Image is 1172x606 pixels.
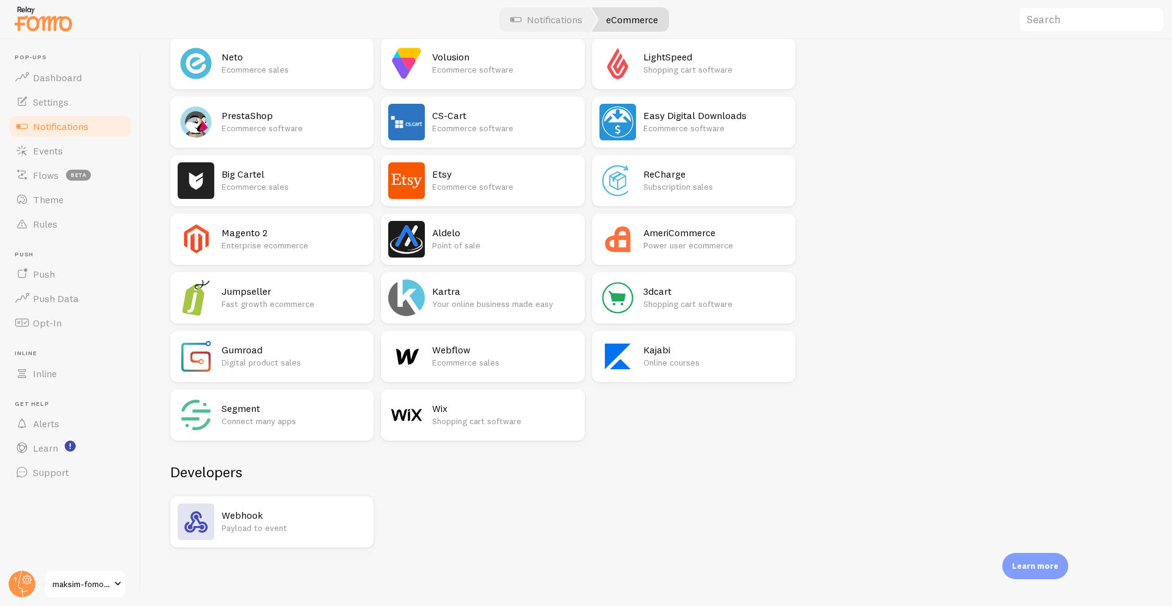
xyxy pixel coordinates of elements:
p: Your online business made easy [432,298,577,310]
a: Theme [7,187,133,212]
h2: Big Cartel [222,168,366,181]
h2: LightSpeed [643,51,788,63]
p: Ecommerce software [643,122,788,134]
p: Payload to event [222,522,366,534]
span: Learn [33,442,58,454]
span: Theme [33,193,63,206]
h2: 3dcart [643,285,788,298]
h2: Aldelo [432,226,577,239]
span: Settings [33,96,68,108]
a: Support [7,460,133,485]
p: Ecommerce sales [222,63,366,76]
a: Alerts [7,411,133,436]
span: beta [66,170,91,181]
a: Learn [7,436,133,460]
img: Neto [178,45,214,82]
p: Shopping cart software [643,63,788,76]
span: Inline [15,350,133,358]
span: Opt-In [33,317,62,329]
p: Learn more [1012,560,1058,572]
span: Rules [33,218,57,230]
p: Ecommerce software [432,181,577,193]
img: 3dcart [599,280,636,316]
h2: Webflow [432,344,577,356]
p: Subscription sales [643,181,788,193]
a: maksim-fomo-dev-store [44,569,126,599]
div: Learn more [1002,553,1068,579]
a: Dashboard [7,65,133,90]
img: Jumpseller [178,280,214,316]
img: AmeriCommerce [599,221,636,258]
h2: Kartra [432,285,577,298]
img: Kajabi [599,338,636,375]
h2: Easy Digital Downloads [643,109,788,122]
svg: <p>Watch New Feature Tutorials!</p> [65,441,76,452]
p: Ecommerce sales [432,356,577,369]
p: Ecommerce software [432,122,577,134]
h2: Kajabi [643,344,788,356]
h2: Webhook [222,509,366,522]
p: Digital product sales [222,356,366,369]
span: Notifications [33,120,89,132]
p: Power user ecommerce [643,239,788,251]
h2: PrestaShop [222,109,366,122]
h2: Segment [222,402,366,415]
h2: CS-Cart [432,109,577,122]
a: Events [7,139,133,163]
h2: Volusion [432,51,577,63]
h2: Jumpseller [222,285,366,298]
a: Push Data [7,286,133,311]
img: Volusion [388,45,425,82]
span: Push [33,268,55,280]
span: Get Help [15,400,133,408]
img: Webhook [178,503,214,540]
a: Flows beta [7,163,133,187]
img: Easy Digital Downloads [599,104,636,140]
img: Aldelo [388,221,425,258]
h2: Neto [222,51,366,63]
span: Alerts [33,417,59,430]
span: Push [15,251,133,259]
img: Magento 2 [178,221,214,258]
a: Opt-In [7,311,133,335]
img: Webflow [388,338,425,375]
p: Shopping cart software [643,298,788,310]
p: Enterprise ecommerce [222,239,366,251]
span: Inline [33,367,57,380]
span: Push Data [33,292,79,305]
p: Connect many apps [222,415,366,427]
a: Rules [7,212,133,236]
a: Notifications [7,114,133,139]
h2: Etsy [432,168,577,181]
span: Pop-ups [15,54,133,62]
img: Wix [388,397,425,433]
img: Etsy [388,162,425,199]
p: Shopping cart software [432,415,577,427]
span: Support [33,466,69,478]
a: Settings [7,90,133,114]
span: maksim-fomo-dev-store [52,577,110,591]
img: Big Cartel [178,162,214,199]
img: CS-Cart [388,104,425,140]
span: Events [33,145,63,157]
p: Ecommerce sales [222,181,366,193]
span: Flows [33,169,59,181]
img: Segment [178,397,214,433]
h2: ReCharge [643,168,788,181]
a: Push [7,262,133,286]
img: LightSpeed [599,45,636,82]
p: Ecommerce software [432,63,577,76]
h2: Developers [170,463,795,482]
p: Point of sale [432,239,577,251]
a: Inline [7,361,133,386]
p: Online courses [643,356,788,369]
img: PrestaShop [178,104,214,140]
img: fomo-relay-logo-orange.svg [13,3,74,34]
h2: Wix [432,402,577,415]
h2: Gumroad [222,344,366,356]
img: ReCharge [599,162,636,199]
p: Fast growth ecommerce [222,298,366,310]
img: Kartra [388,280,425,316]
h2: Magento 2 [222,226,366,239]
h2: AmeriCommerce [643,226,788,239]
